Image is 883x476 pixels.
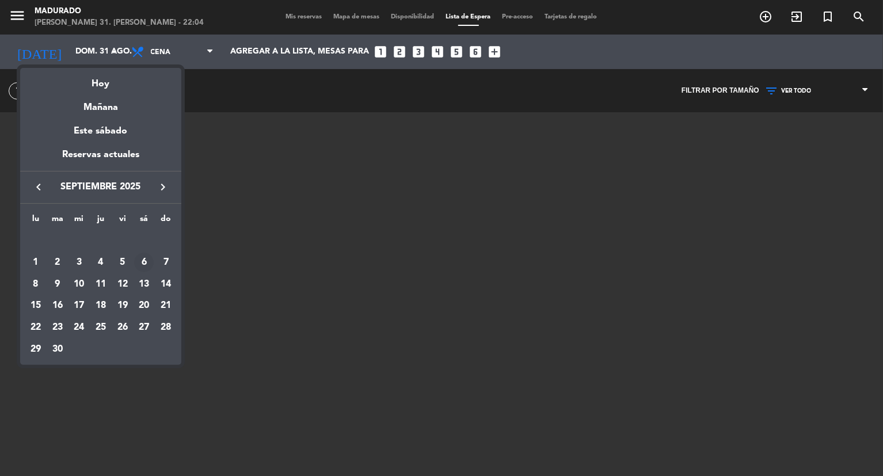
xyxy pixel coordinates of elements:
div: 25 [91,318,111,337]
td: 4 de septiembre de 2025 [90,252,112,273]
div: 22 [26,318,45,337]
th: viernes [112,212,134,230]
td: 19 de septiembre de 2025 [112,295,134,317]
div: 15 [26,296,45,315]
span: septiembre 2025 [49,180,153,195]
th: martes [47,212,68,230]
div: 23 [48,318,67,337]
div: 30 [48,340,67,359]
div: 14 [156,275,176,294]
div: Mañana [20,92,181,115]
td: 22 de septiembre de 2025 [25,317,47,338]
div: 16 [48,296,67,315]
th: domingo [155,212,177,230]
div: 2 [48,253,67,272]
div: Hoy [20,68,181,92]
td: 18 de septiembre de 2025 [90,295,112,317]
div: 17 [69,296,89,315]
td: 28 de septiembre de 2025 [155,317,177,338]
td: 25 de septiembre de 2025 [90,317,112,338]
td: 8 de septiembre de 2025 [25,273,47,295]
td: 24 de septiembre de 2025 [68,317,90,338]
td: 9 de septiembre de 2025 [47,273,68,295]
i: keyboard_arrow_left [32,180,45,194]
i: keyboard_arrow_right [156,180,170,194]
td: 11 de septiembre de 2025 [90,273,112,295]
th: sábado [134,212,155,230]
td: 10 de septiembre de 2025 [68,273,90,295]
td: 1 de septiembre de 2025 [25,252,47,273]
td: 30 de septiembre de 2025 [47,338,68,360]
td: 12 de septiembre de 2025 [112,273,134,295]
div: 7 [156,253,176,272]
td: 21 de septiembre de 2025 [155,295,177,317]
td: 2 de septiembre de 2025 [47,252,68,273]
button: keyboard_arrow_right [153,180,173,195]
th: jueves [90,212,112,230]
td: 15 de septiembre de 2025 [25,295,47,317]
div: 4 [91,253,111,272]
div: 18 [91,296,111,315]
td: 5 de septiembre de 2025 [112,252,134,273]
div: 19 [113,296,132,315]
td: 20 de septiembre de 2025 [134,295,155,317]
div: 5 [113,253,132,272]
div: 24 [69,318,89,337]
td: 17 de septiembre de 2025 [68,295,90,317]
td: 7 de septiembre de 2025 [155,252,177,273]
td: SEP. [25,230,177,252]
td: 6 de septiembre de 2025 [134,252,155,273]
div: Reservas actuales [20,147,181,171]
div: 13 [134,275,154,294]
div: 21 [156,296,176,315]
div: 6 [134,253,154,272]
td: 3 de septiembre de 2025 [68,252,90,273]
div: 11 [91,275,111,294]
div: 26 [113,318,132,337]
div: 12 [113,275,132,294]
div: Este sábado [20,115,181,147]
div: 3 [69,253,89,272]
div: 28 [156,318,176,337]
td: 29 de septiembre de 2025 [25,338,47,360]
div: 10 [69,275,89,294]
td: 27 de septiembre de 2025 [134,317,155,338]
div: 1 [26,253,45,272]
button: keyboard_arrow_left [28,180,49,195]
th: lunes [25,212,47,230]
div: 9 [48,275,67,294]
td: 16 de septiembre de 2025 [47,295,68,317]
div: 8 [26,275,45,294]
div: 29 [26,340,45,359]
td: 26 de septiembre de 2025 [112,317,134,338]
div: 20 [134,296,154,315]
td: 23 de septiembre de 2025 [47,317,68,338]
div: 27 [134,318,154,337]
th: miércoles [68,212,90,230]
td: 14 de septiembre de 2025 [155,273,177,295]
td: 13 de septiembre de 2025 [134,273,155,295]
